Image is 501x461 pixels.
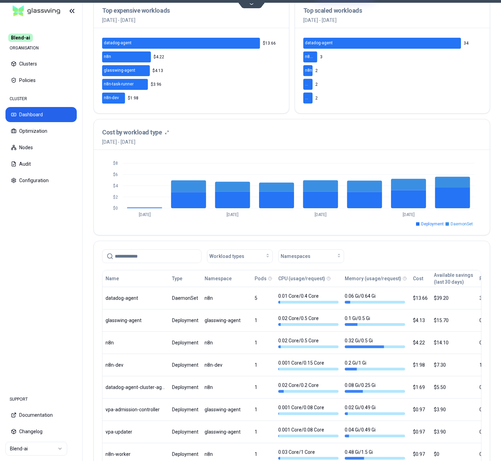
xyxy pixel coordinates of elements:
button: Namespaces [278,249,344,263]
tspan: $0 [113,206,118,211]
div: 0.03 Core / 1 Core [278,449,339,460]
div: $5.50 [434,384,473,391]
div: 0.02 Core / 0.2 Core [278,382,339,393]
button: Optimization [5,123,77,139]
span: Blend-ai [8,34,33,42]
div: 1 [255,406,272,413]
div: 0.48 Gi / 1.5 Gi [345,449,405,460]
div: 1 [255,317,272,324]
div: $7.30 [434,362,473,368]
div: 0.001 Core / 0.08 Core [278,404,339,415]
div: $3.90 [434,406,473,413]
div: 0.2 Gi / 1 Gi [345,359,405,370]
div: Deployment [172,384,198,391]
button: Configuration [5,173,77,188]
span: Namespaces [281,253,310,260]
div: CLUSTER [5,92,77,106]
div: $1.98 [413,362,428,368]
div: Deployment [172,406,198,413]
span: Workload types [209,253,244,260]
div: Deployment [172,451,198,458]
div: 0.02 Core / 0.5 Core [278,315,339,326]
div: Deployment [172,428,198,435]
div: 1 [255,451,272,458]
div: $0.97 [413,428,428,435]
button: Available savings(last 30 days) [434,272,473,285]
div: vpa-updater [106,428,166,435]
div: Deployment [172,362,198,368]
div: glasswing-agent [106,317,166,324]
div: glasswing-agent [205,428,248,435]
div: n8n-worker [106,451,166,458]
div: $14.10 [434,339,473,346]
tspan: [DATE] [227,212,239,217]
button: Workload types [207,249,273,263]
div: 1 [255,384,272,391]
div: 1 [255,339,272,346]
div: glasswing-agent [205,406,248,413]
div: DaemonSet [172,295,198,302]
div: $1.69 [413,384,428,391]
tspan: $4 [113,184,118,188]
div: 0.001 Core / 0.15 Core [278,359,339,370]
button: Audit [5,156,77,172]
div: Deployment [172,317,198,324]
span: DaemonSet [451,221,473,227]
button: Dashboard [5,107,77,122]
div: 0.04 Gi / 0.49 Gi [345,426,405,437]
div: n8n-dev [106,362,166,368]
div: n8n [205,295,248,302]
div: 0.001 Core / 0.08 Core [278,426,339,437]
div: n8n [106,339,166,346]
div: n8n [205,384,248,391]
div: $15.70 [434,317,473,324]
tspan: $2 [113,195,118,200]
p: Restarts [479,275,498,282]
button: Documentation [5,407,77,423]
div: 1 [255,362,272,368]
button: Namespace [205,272,232,285]
div: SUPPORT [5,392,77,406]
div: 0.32 Gi / 0.5 Gi [345,337,405,348]
div: datadog-agent [106,295,166,302]
h3: Cost by workload type [102,128,162,137]
div: vpa-admission-controller [106,406,166,413]
tspan: $8 [113,161,118,166]
img: GlassWing [10,3,63,19]
span: [DATE] - [DATE] [102,139,169,145]
div: Deployment [172,339,198,346]
div: $13.66 [413,295,428,302]
h3: Top expensive workloads [102,6,281,15]
div: 0.02 Core / 0.5 Core [278,337,339,348]
div: 0.08 Gi / 0.25 Gi [345,382,405,393]
p: [DATE] - [DATE] [102,17,281,24]
div: 0.1 Gi / 0.5 Gi [345,315,405,326]
div: glasswing-agent [205,317,248,324]
button: CPU (usage/request) [278,272,325,285]
tspan: [DATE] [139,212,151,217]
div: 5 [255,295,272,302]
button: Policies [5,73,77,88]
button: Memory (usage/request) [345,272,401,285]
p: [DATE] - [DATE] [303,17,482,24]
div: ORGANISATION [5,41,77,55]
tspan: [DATE] [403,212,415,217]
div: n8n-dev [205,362,248,368]
div: $4.22 [413,339,428,346]
tspan: [DATE] [315,212,327,217]
div: 0.02 Gi / 0.49 Gi [345,404,405,415]
div: datadog-agent-cluster-agent [106,384,166,391]
span: Deployment [421,221,444,227]
button: Cost [413,272,423,285]
div: $0 [434,451,473,458]
tspan: $6 [113,172,118,177]
button: Name [106,272,119,285]
h3: Top scaled workloads [303,6,482,15]
button: Type [172,272,182,285]
div: $39.20 [434,295,473,302]
div: 1 [255,428,272,435]
div: $0.97 [413,406,428,413]
button: Clusters [5,56,77,71]
div: $4.13 [413,317,428,324]
div: 0.06 Gi / 0.64 Gi [345,293,405,304]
